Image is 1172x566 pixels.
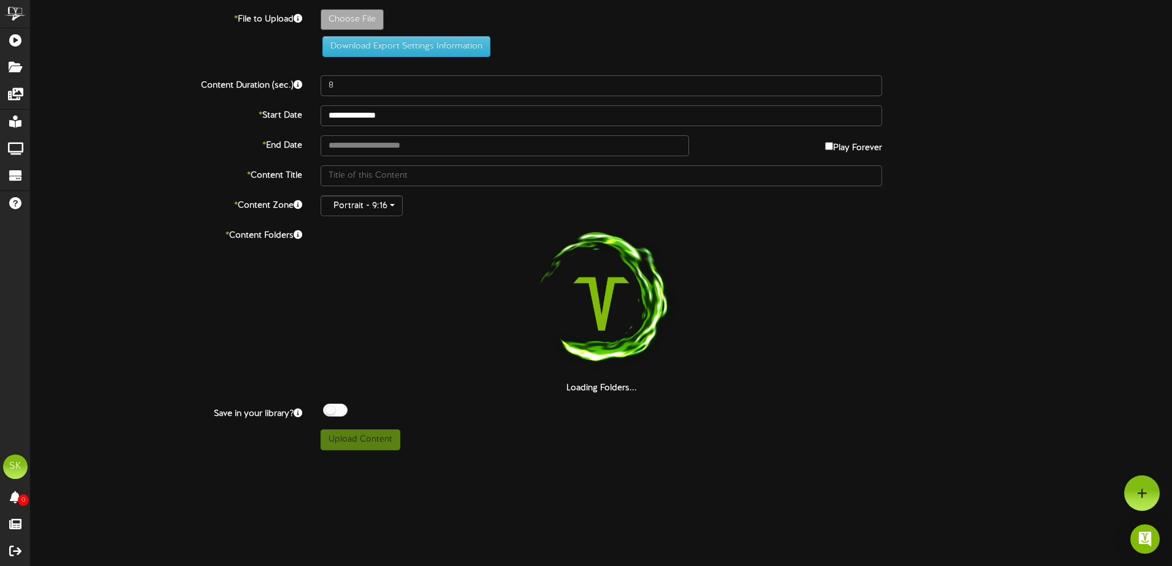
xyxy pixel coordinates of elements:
label: Start Date [21,105,311,122]
button: Upload Content [321,429,400,450]
label: File to Upload [21,9,311,26]
span: 0 [18,494,29,506]
button: Portrait - 9:16 [321,195,403,216]
label: Content Zone [21,195,311,212]
label: Content Folders [21,225,311,242]
img: loading-spinner-1.png [523,225,680,382]
label: Save in your library? [21,404,311,420]
strong: Loading Folders... [566,383,637,393]
input: Play Forever [825,142,833,150]
button: Download Export Settings Information [322,36,490,57]
div: SK [3,455,28,479]
div: Open Intercom Messenger [1130,524,1160,554]
input: Title of this Content [321,165,882,186]
label: End Date [21,135,311,152]
label: Play Forever [825,135,882,154]
label: Content Title [21,165,311,182]
label: Content Duration (sec.) [21,75,311,92]
a: Download Export Settings Information [316,42,490,51]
